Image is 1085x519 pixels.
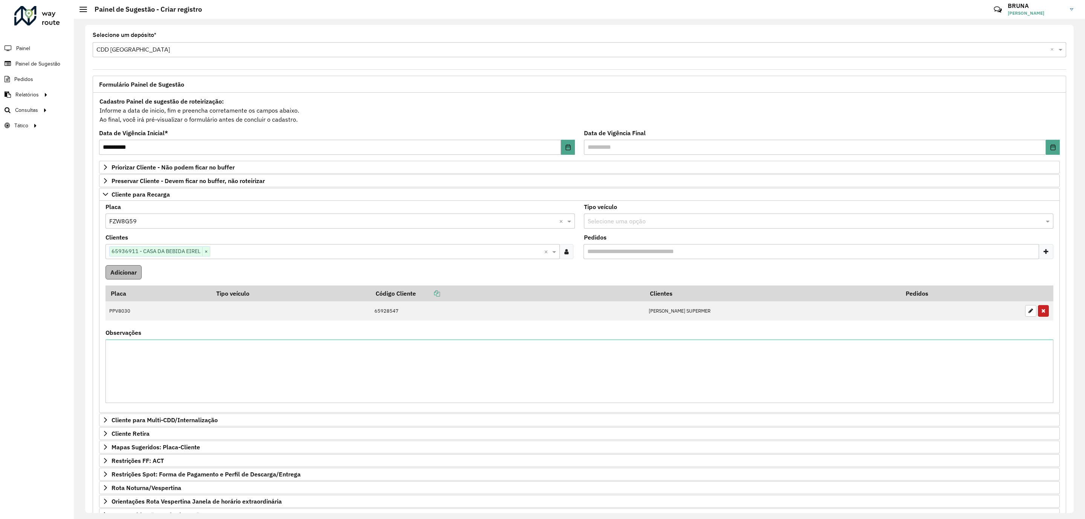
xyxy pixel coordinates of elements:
span: Pedidos [14,75,33,83]
span: Cliente Retira [112,430,150,437]
a: Mapas Sugeridos: Placa-Cliente [99,441,1060,453]
h2: Painel de Sugestão - Criar registro [87,5,202,14]
span: Mapas Sugeridos: Placa-Cliente [112,444,200,450]
span: Restrições Spot: Forma de Pagamento e Perfil de Descarga/Entrega [112,471,301,477]
a: Cliente para Recarga [99,188,1060,201]
label: Data de Vigência Inicial [99,128,168,137]
span: Orientações Rota Vespertina Janela de horário extraordinária [112,498,282,504]
span: Consultas [15,106,38,114]
label: Observações [105,328,141,337]
a: Rota Noturna/Vespertina [99,481,1060,494]
h3: BRUNA [1008,2,1064,9]
td: 65928547 [371,301,645,321]
label: Tipo veículo [584,202,617,211]
th: Tipo veículo [211,285,371,301]
span: [PERSON_NAME] [1008,10,1064,17]
span: Relatórios [15,91,39,99]
a: Cliente para Multi-CDD/Internalização [99,414,1060,426]
span: Restrições FF: ACT [112,458,164,464]
div: Informe a data de inicio, fim e preencha corretamente os campos abaixo. Ao final, você irá pré-vi... [99,96,1060,124]
span: Painel de Sugestão [15,60,60,68]
strong: Cadastro Painel de sugestão de roteirização: [99,98,224,105]
span: × [202,247,210,256]
a: Copiar [416,290,440,297]
span: Rota Noturna/Vespertina [112,485,181,491]
span: 65936911 - CASA DA BEBIDA EIREL [110,247,202,256]
td: [PERSON_NAME] SUPERMER [645,301,900,321]
span: Formulário Painel de Sugestão [99,81,184,87]
a: Restrições Spot: Forma de Pagamento e Perfil de Descarga/Entrega [99,468,1060,481]
button: Choose Date [1046,140,1060,155]
span: Clear all [544,247,550,256]
span: Pre-Roteirização AS / Orientações [112,512,206,518]
th: Código Cliente [371,285,645,301]
span: Cliente para Multi-CDD/Internalização [112,417,218,423]
a: Priorizar Cliente - Não podem ficar no buffer [99,161,1060,174]
span: Clear all [559,217,565,226]
a: Contato Rápido [990,2,1006,18]
th: Clientes [645,285,900,301]
span: Priorizar Cliente - Não podem ficar no buffer [112,164,235,170]
a: Cliente Retira [99,427,1060,440]
label: Selecione um depósito [93,31,156,40]
span: Cliente para Recarga [112,191,170,197]
label: Placa [105,202,121,211]
td: PPV8030 [105,301,211,321]
a: Orientações Rota Vespertina Janela de horário extraordinária [99,495,1060,508]
label: Pedidos [584,233,607,242]
button: Adicionar [105,265,142,279]
a: Preservar Cliente - Devem ficar no buffer, não roteirizar [99,174,1060,187]
th: Pedidos [900,285,1021,301]
span: Preservar Cliente - Devem ficar no buffer, não roteirizar [112,178,265,184]
span: Tático [14,122,28,130]
th: Placa [105,285,211,301]
button: Choose Date [561,140,575,155]
label: Data de Vigência Final [584,128,646,137]
a: Restrições FF: ACT [99,454,1060,467]
label: Clientes [105,233,128,242]
div: Cliente para Recarga [99,201,1060,413]
span: Painel [16,44,30,52]
span: Clear all [1050,45,1057,54]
